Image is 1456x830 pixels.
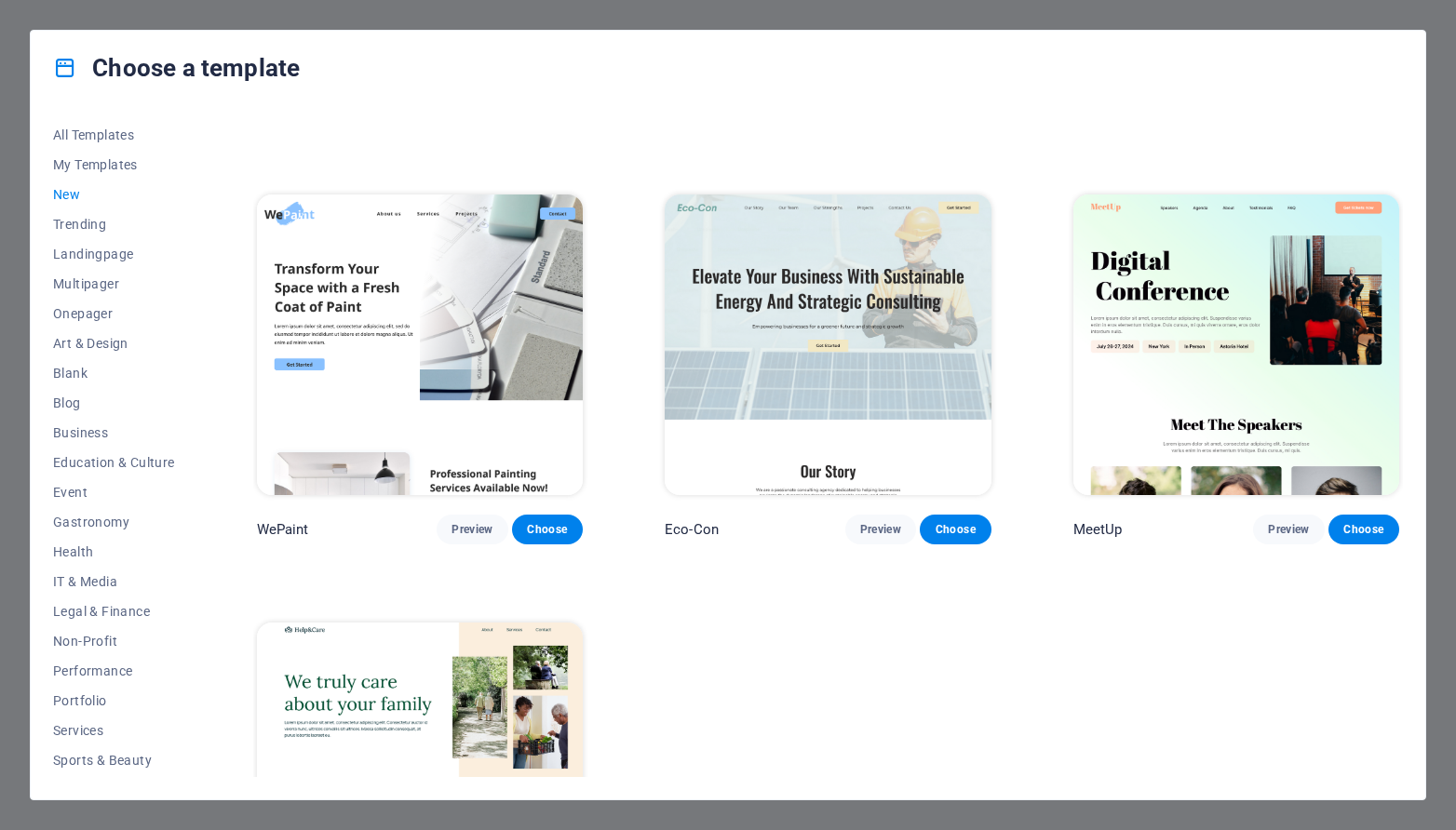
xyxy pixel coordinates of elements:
[53,299,175,328] button: Onepager
[53,328,175,358] button: Art & Design
[53,157,175,172] span: My Templates
[53,485,175,500] span: Event
[53,716,175,745] button: Services
[53,239,175,269] button: Landingpage
[53,723,175,738] span: Services
[1073,520,1123,539] p: MeetUp
[53,269,175,299] button: Multipager
[53,187,175,202] span: New
[53,395,175,410] span: Blog
[527,522,568,537] span: Choose
[53,775,175,805] button: Trades
[1328,515,1399,544] button: Choose
[53,507,175,537] button: Gastronomy
[935,522,976,537] span: Choose
[53,626,175,656] button: Non-Profit
[53,663,175,678] span: Performance
[53,358,175,388] button: Blank
[53,388,175,418] button: Blog
[53,336,175,351] span: Art & Design
[53,276,175,291] span: Multipager
[53,567,175,596] button: IT & Media
[53,634,175,649] span: Non-Profit
[920,515,991,544] button: Choose
[665,520,719,539] p: Eco-Con
[53,418,175,448] button: Business
[452,522,492,537] span: Preview
[53,604,175,619] span: Legal & Finance
[53,209,175,239] button: Trending
[53,537,175,567] button: Health
[1253,515,1324,544] button: Preview
[1268,522,1309,537] span: Preview
[53,544,175,559] span: Health
[53,455,175,470] span: Education & Culture
[53,745,175,775] button: Sports & Beauty
[53,686,175,716] button: Portfolio
[53,477,175,507] button: Event
[53,693,175,708] span: Portfolio
[860,522,901,537] span: Preview
[437,515,507,544] button: Preview
[53,127,175,142] span: All Templates
[53,596,175,626] button: Legal & Finance
[257,194,583,495] img: WePaint
[665,194,991,495] img: Eco-Con
[53,180,175,209] button: New
[53,150,175,180] button: My Templates
[53,53,300,83] h4: Choose a template
[1073,194,1399,495] img: MeetUp
[53,247,175,261] span: Landingpage
[512,515,583,544] button: Choose
[53,217,175,232] span: Trending
[53,120,175,150] button: All Templates
[53,753,175,768] span: Sports & Beauty
[1343,522,1384,537] span: Choose
[53,425,175,440] span: Business
[53,515,175,529] span: Gastronomy
[53,306,175,321] span: Onepager
[257,520,309,539] p: WePaint
[53,656,175,686] button: Performance
[845,515,916,544] button: Preview
[53,448,175,477] button: Education & Culture
[53,366,175,381] span: Blank
[53,574,175,589] span: IT & Media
